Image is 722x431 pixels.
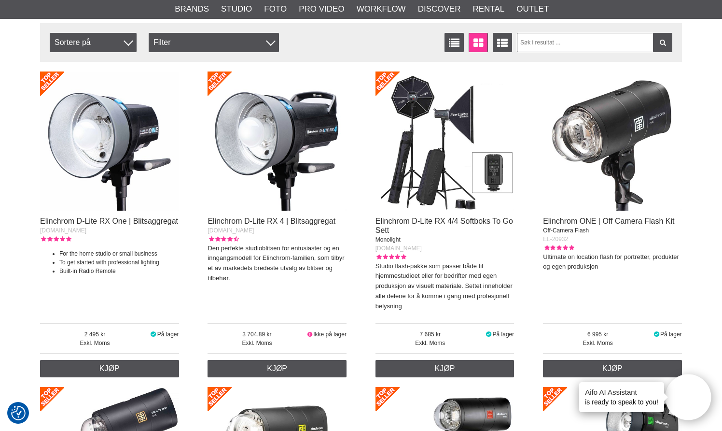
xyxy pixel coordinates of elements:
a: Outlet [516,3,549,15]
a: Utvidet liste [493,33,512,52]
span: Monolight [375,236,401,243]
p: Studio flash-pakke som passer både til hjemmestudioet eller for bedrifter med egen produksjon av ... [375,261,514,312]
a: Elinchrom D-Lite RX One | Blitsaggregat [40,217,178,225]
img: Elinchrom ONE | Off Camera Flash Kit [543,72,682,211]
li: For the home studio or small business [59,249,179,258]
span: [DOMAIN_NAME] [208,227,254,234]
a: Kjøp [208,360,347,377]
span: Exkl. Moms [40,339,150,347]
span: Exkl. Moms [375,339,485,347]
div: Kundevurdering: 5.00 [543,244,574,252]
img: Elinchrom D-Lite RX 4/4 Softboks To Go Sett [375,72,514,211]
div: Kundevurdering: 5.00 [40,235,71,244]
a: Filter [653,33,672,52]
span: EL-20932 [543,236,568,243]
a: Rental [472,3,504,15]
span: 3 704.89 [208,330,306,339]
a: Kjøp [543,360,682,377]
i: Ikke på lager [306,331,313,338]
img: Elinchrom D-Lite RX 4 | Blitsaggregat [208,72,347,211]
i: På lager [150,331,157,338]
p: Den perfekte studioblitsen for entusiaster og en inngangsmodell for Elinchrom-familien, som tilby... [208,244,347,284]
span: På lager [660,331,682,338]
i: På lager [653,331,660,338]
div: Kundevurdering: 5.00 [375,253,406,261]
a: Workflow [357,3,406,15]
li: Built-in Radio Remote [59,267,179,275]
h4: Aifo AI Assistant [585,387,658,397]
div: Filter [149,33,279,52]
span: Exkl. Moms [543,339,653,347]
a: Foto [264,3,287,15]
i: På lager [485,331,493,338]
a: Elinchrom D-Lite RX 4 | Blitsaggregat [208,217,335,225]
a: Vindusvisning [469,33,488,52]
div: Kundevurdering: 4.50 [208,235,238,244]
button: Samtykkepreferanser [11,404,26,422]
a: Brands [175,3,209,15]
a: Elinchrom D-Lite RX 4/4 Softboks To Go Sett [375,217,513,234]
p: Ultimate on location flash for portretter, produkter og egen produksjon [543,252,682,273]
input: Søk i resultat ... [517,33,673,52]
span: 2 495 [40,330,150,339]
span: Exkl. Moms [208,339,306,347]
li: To get started with professional lighting [59,258,179,267]
a: Kjøp [40,360,179,377]
img: Revisit consent button [11,406,26,420]
span: Sortere på [50,33,137,52]
span: Ikke på lager [313,331,347,338]
span: På lager [157,331,179,338]
a: Studio [221,3,252,15]
div: is ready to speak to you! [579,382,664,412]
img: Elinchrom D-Lite RX One | Blitsaggregat [40,72,179,211]
a: Pro Video [299,3,344,15]
a: Kjøp [375,360,514,377]
span: Off-Camera Flash [543,227,589,234]
span: 6 995 [543,330,653,339]
a: Vis liste [444,33,464,52]
span: På lager [493,331,514,338]
span: [DOMAIN_NAME] [375,245,422,252]
a: Elinchrom ONE | Off Camera Flash Kit [543,217,674,225]
a: Discover [418,3,461,15]
span: [DOMAIN_NAME] [40,227,86,234]
span: 7 685 [375,330,485,339]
